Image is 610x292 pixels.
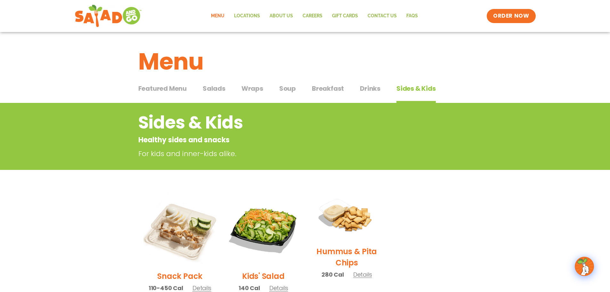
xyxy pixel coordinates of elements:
[241,84,263,93] span: Wraps
[312,84,344,93] span: Breakfast
[279,84,296,93] span: Soup
[265,9,298,23] a: About Us
[402,9,423,23] a: FAQs
[157,271,202,282] h2: Snack Pack
[138,81,472,103] div: Tabbed content
[192,284,211,292] span: Details
[321,270,344,279] span: 280 Cal
[396,84,436,93] span: Sides & Kids
[493,12,529,20] span: ORDER NOW
[360,84,380,93] span: Drinks
[310,246,384,268] h2: Hummus & Pita Chips
[363,9,402,23] a: Contact Us
[242,271,284,282] h2: Kids' Salad
[487,9,535,23] a: ORDER NOW
[138,148,423,159] p: For kids and inner-kids alike.
[138,135,420,145] p: Healthy sides and snacks
[269,284,288,292] span: Details
[575,257,593,275] img: wpChatIcon
[298,9,327,23] a: Careers
[310,192,384,241] img: Product photo for Hummus & Pita Chips
[143,192,217,266] img: Product photo for Snack Pack
[353,271,372,279] span: Details
[206,9,423,23] nav: Menu
[327,9,363,23] a: GIFT CARDS
[203,84,225,93] span: Salads
[138,84,187,93] span: Featured Menu
[226,192,300,266] img: Product photo for Kids’ Salad
[229,9,265,23] a: Locations
[75,3,142,29] img: new-SAG-logo-768×292
[138,110,420,136] h2: Sides & Kids
[206,9,229,23] a: Menu
[138,44,472,79] h1: Menu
